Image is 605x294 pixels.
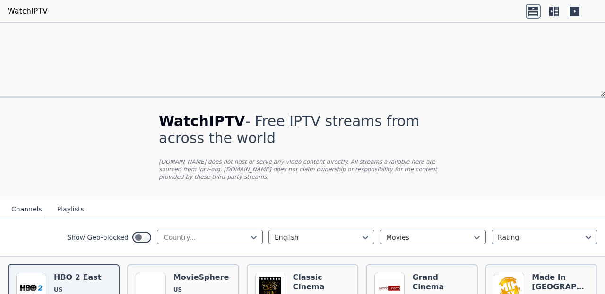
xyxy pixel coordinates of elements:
h6: Grand Cinema [412,273,469,292]
a: WatchIPTV [8,6,48,17]
p: [DOMAIN_NAME] does not host or serve any video content directly. All streams available here are s... [159,158,446,181]
h1: - Free IPTV streams from across the world [159,113,446,147]
span: US [173,286,182,294]
label: Show Geo-blocked [67,233,129,242]
h6: Made In [GEOGRAPHIC_DATA] [532,273,589,292]
span: US [54,286,62,294]
h6: MovieSphere [173,273,229,282]
span: WatchIPTV [159,113,245,129]
button: Playlists [57,201,84,218]
a: iptv-org [198,166,220,173]
h6: Classic Cinema [293,273,350,292]
button: Channels [11,201,42,218]
h6: HBO 2 East [54,273,101,282]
